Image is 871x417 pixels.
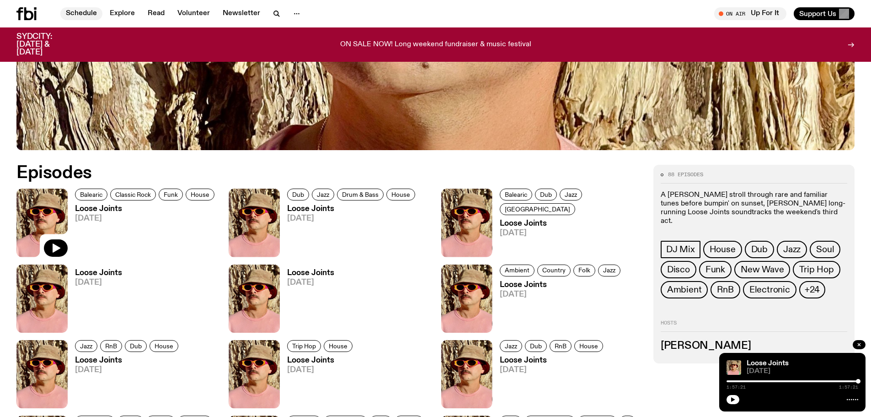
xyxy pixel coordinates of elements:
[287,279,334,287] span: [DATE]
[287,340,321,352] a: Trip Hop
[186,189,214,200] a: House
[717,285,733,295] span: RnB
[810,241,840,258] a: Soul
[667,285,702,295] span: Ambient
[337,189,384,200] a: Drum & Bass
[386,189,415,200] a: House
[441,340,492,408] img: Tyson stands in front of a paperbark tree wearing orange sunglasses, a suede bucket hat and a pin...
[172,7,215,20] a: Volunteer
[75,269,122,277] h3: Loose Joints
[150,340,178,352] a: House
[68,205,217,257] a: Loose Joints[DATE]
[505,342,517,349] span: Jazz
[164,191,178,198] span: Funk
[105,342,117,349] span: RnB
[342,191,379,198] span: Drum & Bass
[603,267,615,274] span: Jazz
[525,340,547,352] a: Dub
[115,191,151,198] span: Classic Rock
[816,244,834,255] span: Soul
[500,203,575,215] a: [GEOGRAPHIC_DATA]
[80,191,102,198] span: Balearic
[217,7,266,20] a: Newsletter
[16,340,68,408] img: Tyson stands in front of a paperbark tree wearing orange sunglasses, a suede bucket hat and a pin...
[661,241,700,258] a: DJ Mix
[75,189,107,200] a: Balearic
[578,267,590,274] span: Folk
[805,285,820,295] span: +24
[75,340,97,352] a: Jazz
[667,265,690,275] span: Disco
[699,261,732,278] a: Funk
[550,340,572,352] a: RnB
[542,267,566,274] span: Country
[68,357,181,408] a: Loose Joints[DATE]
[75,357,181,364] h3: Loose Joints
[661,191,847,226] p: A [PERSON_NAME] stroll through rare and familiar tunes before bumpin' on sunset, [PERSON_NAME] lo...
[75,366,181,374] span: [DATE]
[492,220,642,257] a: Loose Joints[DATE]
[16,165,572,181] h2: Episodes
[537,265,571,276] a: Country
[579,342,598,349] span: House
[110,189,156,200] a: Classic Rock
[280,269,334,333] a: Loose Joints[DATE]
[68,269,122,333] a: Loose Joints[DATE]
[130,342,142,349] span: Dub
[80,342,92,349] span: Jazz
[191,191,209,198] span: House
[540,191,552,198] span: Dub
[142,7,170,20] a: Read
[16,33,75,56] h3: SYDCITY: [DATE] & [DATE]
[500,291,623,298] span: [DATE]
[839,385,858,390] span: 1:57:21
[75,205,217,213] h3: Loose Joints
[287,215,418,222] span: [DATE]
[229,189,280,257] img: Tyson stands in front of a paperbark tree wearing orange sunglasses, a suede bucket hat and a pin...
[329,342,347,349] span: House
[287,366,355,374] span: [DATE]
[741,265,784,275] span: New Wave
[287,189,309,200] a: Dub
[747,368,858,375] span: [DATE]
[777,241,807,258] a: Jazz
[324,340,353,352] a: House
[598,265,620,276] a: Jazz
[711,281,740,298] a: RnB
[155,342,173,349] span: House
[500,220,642,227] h3: Loose Joints
[799,10,836,18] span: Support Us
[75,215,217,222] span: [DATE]
[743,281,796,298] a: Electronic
[505,206,570,213] span: [GEOGRAPHIC_DATA]
[100,340,122,352] a: RnB
[734,261,790,278] a: New Wave
[666,244,695,255] span: DJ Mix
[535,189,557,200] a: Dub
[500,189,532,200] a: Balearic
[745,241,774,258] a: Dub
[340,41,531,49] p: ON SALE NOW! Long weekend fundraiser & music festival
[668,172,703,177] span: 88 episodes
[229,265,280,333] img: Tyson stands in front of a paperbark tree wearing orange sunglasses, a suede bucket hat and a pin...
[280,205,418,257] a: Loose Joints[DATE]
[727,360,741,375] img: Tyson stands in front of a paperbark tree wearing orange sunglasses, a suede bucket hat and a pin...
[530,342,542,349] span: Dub
[500,366,606,374] span: [DATE]
[505,267,529,274] span: Ambient
[312,189,334,200] a: Jazz
[505,191,527,198] span: Balearic
[500,229,642,237] span: [DATE]
[560,189,582,200] a: Jazz
[703,241,742,258] a: House
[555,342,566,349] span: RnB
[500,340,522,352] a: Jazz
[500,357,606,364] h3: Loose Joints
[104,7,140,20] a: Explore
[159,189,183,200] a: Funk
[783,244,801,255] span: Jazz
[661,261,696,278] a: Disco
[75,279,122,287] span: [DATE]
[799,281,825,298] button: +24
[751,244,768,255] span: Dub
